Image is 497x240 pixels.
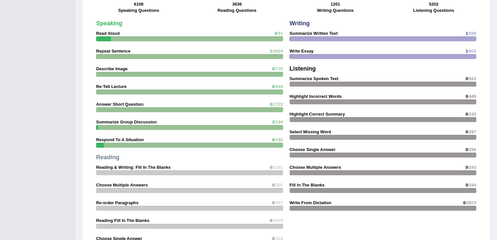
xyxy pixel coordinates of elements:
span: /599 [468,31,476,36]
strong: Summarize Spoken Text [290,76,339,81]
span: /602 [468,49,476,54]
span: 1 [270,49,272,54]
span: /243 [468,165,476,170]
span: /1161 [272,165,283,170]
strong: Respond To A Situation [96,137,144,142]
strong: 1201 [331,2,340,7]
strong: Reading [96,154,119,161]
strong: Choose Multiple Answers [290,165,342,170]
label: Reading Questions [217,7,256,13]
strong: Reading & Writing: Fill In The Blanks [96,165,171,170]
span: /344 [468,183,476,187]
span: /1722 [272,102,283,107]
span: /305 [275,183,283,187]
span: 0 [466,112,468,117]
span: 0 [466,147,468,152]
strong: Writing [290,20,310,27]
span: 0 [466,183,468,187]
label: Listening Questions [413,7,454,13]
strong: Re-Tell Lecture [96,84,127,89]
span: 1 [466,31,468,36]
span: /767 [275,200,283,205]
strong: Listening [290,65,316,72]
span: /51 [277,31,283,36]
span: 1 [466,49,468,54]
strong: Describe Image [96,66,128,71]
span: 0 [272,200,275,205]
span: 0 [463,200,466,205]
strong: 5202 [429,2,439,7]
span: /1078 [272,218,283,223]
span: /2624 [272,49,283,54]
strong: Read Aloud [96,31,120,36]
strong: Repeat Sentence [96,49,131,54]
label: Speaking Questions [118,7,159,13]
span: 0 [466,165,468,170]
strong: Reading:Fill In The Blanks [96,218,150,223]
span: /549 [275,84,283,89]
strong: Highlight Correct Summary [290,112,345,117]
span: /522 [468,76,476,81]
strong: 3636 [232,2,242,7]
span: /440 [468,94,476,99]
strong: Choose Multiple Answers [96,183,148,187]
span: /250 [468,147,476,152]
span: /243 [468,112,476,117]
label: Writing Questions [317,7,354,13]
span: 0 [270,102,272,107]
strong: Write From Dictation [290,200,332,205]
span: 0 [466,129,468,134]
strong: Fill In The Blanks [290,183,325,187]
span: 0 [272,66,275,71]
strong: Write Essay [290,49,314,54]
span: 0 [272,183,275,187]
strong: Summarize Group Discussion [96,120,157,124]
span: /776 [275,66,283,71]
strong: Highlight Incorrect Words [290,94,342,99]
strong: 6108 [134,2,143,7]
span: 0 [466,94,468,99]
span: 0 [270,218,272,223]
span: 0 [270,165,272,170]
span: /194 [275,120,283,124]
span: /287 [468,129,476,134]
span: 0 [272,84,275,89]
span: 0 [466,76,468,81]
span: 8 [272,137,275,142]
strong: Speaking [96,20,122,27]
span: 2 [272,120,275,124]
strong: Answer Short Question [96,102,143,107]
strong: Select Missing Word [290,129,331,134]
span: /192 [275,137,283,142]
span: /2873 [466,200,476,205]
strong: Re-order Paragraphs [96,200,138,205]
strong: Choose Single Answer [290,147,336,152]
span: 4 [275,31,277,36]
strong: Summarize Written Text [290,31,338,36]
